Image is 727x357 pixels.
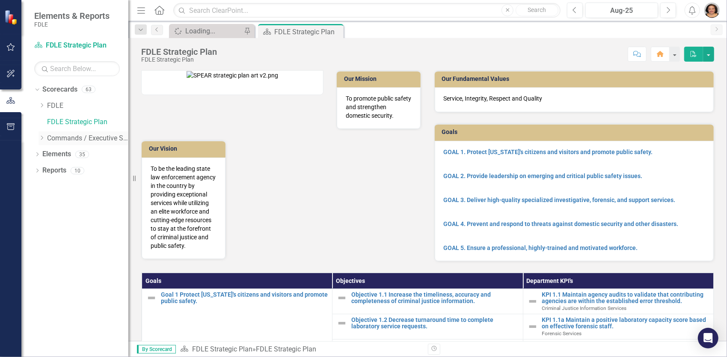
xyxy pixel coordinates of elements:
[442,76,710,82] h3: Our Fundamental Values
[185,26,242,36] div: Loading...
[351,292,518,305] a: Objective 1.1 Increase the timeliness, accuracy and completeness of criminal justice information.
[698,328,718,348] div: Open Intercom Messenger
[256,345,316,353] div: FDLE Strategic Plan
[47,117,128,127] a: FDLE Strategic Plan
[137,345,176,354] span: By Scorecard
[34,41,120,51] a: FDLE Strategic Plan
[75,151,89,158] div: 35
[337,293,347,303] img: Not Defined
[161,292,328,305] a: Goal 1 Protect [US_STATE]'s citizens and visitors and promote public safety.
[82,86,95,93] div: 63
[173,3,561,18] input: Search ClearPoint...
[444,94,705,103] p: Service, Integrity, Respect and Quality
[516,4,558,16] button: Search
[47,101,128,111] a: FDLE
[141,47,217,57] div: FDLE Strategic Plan
[34,11,110,21] span: Elements & Reports
[42,85,77,95] a: Scorecards
[442,129,710,135] h3: Goals
[351,317,518,330] a: Objective 1.2 Decrease turnaround time to complete laboratory service requests.
[151,164,217,250] p: To be the leading state law enforcement agency in the country by providing exceptional services w...
[542,317,709,330] a: KPI 1.1a Maintain a positive laboratory capacity score based on effective forensic staff.
[180,345,421,354] div: »
[146,293,157,303] img: Not Defined
[528,296,538,306] img: Not Defined
[4,10,19,25] img: ClearPoint Strategy
[141,57,217,63] div: FDLE Strategic Plan
[34,21,110,28] small: FDLE
[47,134,128,143] a: Commands / Executive Support Branch
[34,61,120,76] input: Search Below...
[528,6,546,13] span: Search
[444,173,643,179] a: GOAL 2. Provide leadership on emerging and critical public safety issues.
[344,76,416,82] h3: Our Mission
[192,345,252,353] a: FDLE Strategic Plan
[71,167,84,174] div: 10
[346,94,412,120] p: To promote public safety and strengthen domestic security.
[187,71,278,80] img: SPEAR strategic plan art v2.png
[171,26,242,36] a: Loading...
[588,6,655,16] div: Aug-25
[444,244,638,251] a: GOAL 5. Ensure a professional, highly-trained and motivated workforce.
[149,146,221,152] h3: Our Vision
[337,318,347,328] img: Not Defined
[42,166,66,176] a: Reports
[528,321,538,332] img: Not Defined
[444,196,676,203] a: GOAL 3. Deliver high-quality specialized investigative, forensic, and support services.
[274,27,341,37] div: FDLE Strategic Plan
[704,3,720,18] img: Nancy Verhine
[542,292,709,305] a: KPI 1.1 Maintain agency audits to validate that contributing agencies are within the established ...
[42,149,71,159] a: Elements
[444,149,653,155] a: GOAL 1. Protect [US_STATE]'s citizens and visitors and promote public safety.
[585,3,658,18] button: Aug-25
[542,305,627,311] span: Criminal Justice Information Services
[444,220,679,227] a: GOAL 4. Prevent and respond to threats against domestic security and other disasters.
[542,330,582,336] span: Forensic Services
